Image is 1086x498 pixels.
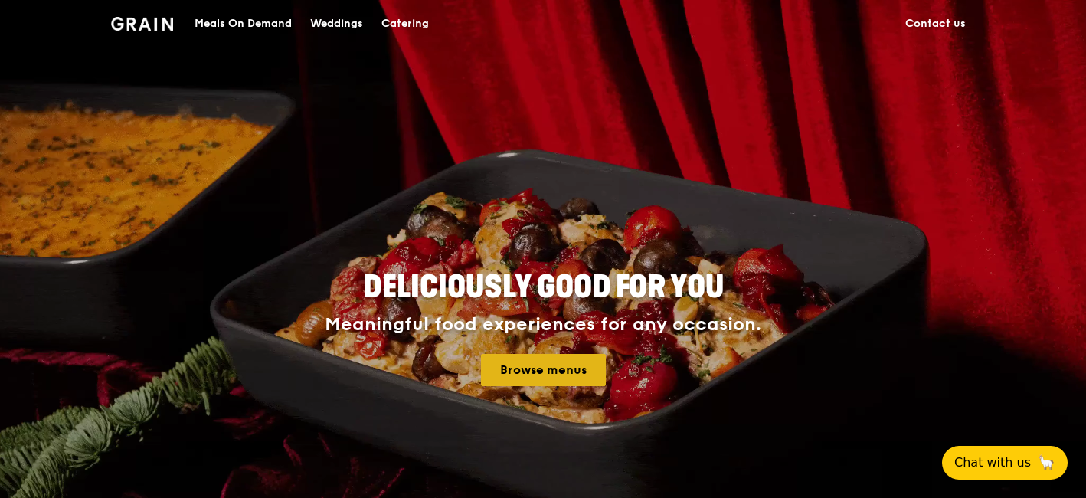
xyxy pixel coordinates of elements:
[310,1,363,47] div: Weddings
[111,17,173,31] img: Grain
[481,354,606,386] a: Browse menus
[381,1,429,47] div: Catering
[896,1,975,47] a: Contact us
[267,314,819,336] div: Meaningful food experiences for any occasion.
[1037,454,1055,472] span: 🦙
[372,1,438,47] a: Catering
[942,446,1068,480] button: Chat with us🦙
[363,269,724,306] span: Deliciously good for you
[954,454,1031,472] span: Chat with us
[195,1,292,47] div: Meals On Demand
[301,1,372,47] a: Weddings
